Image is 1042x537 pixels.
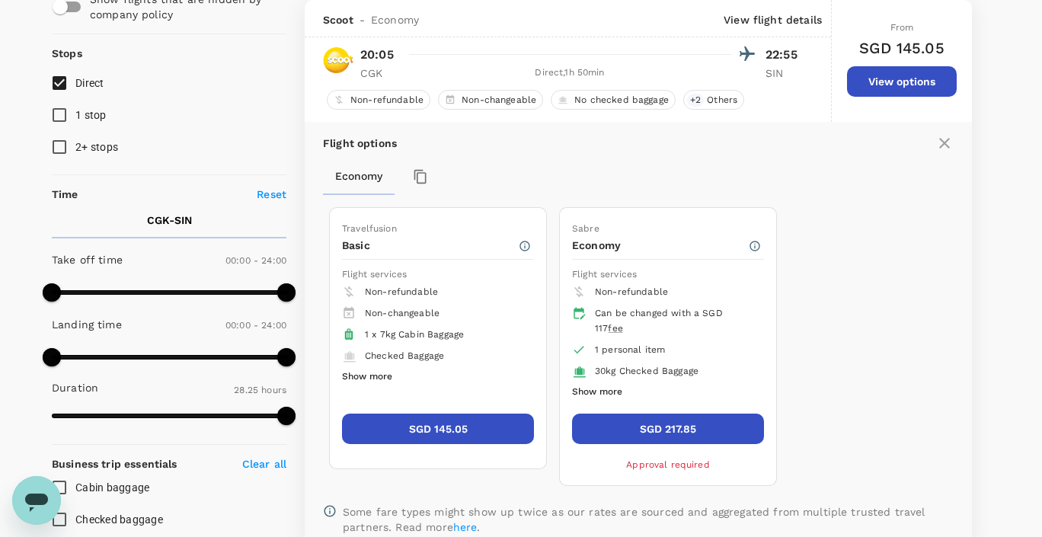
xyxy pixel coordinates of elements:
[455,94,542,107] span: Non-changeable
[687,94,704,107] span: + 2
[847,66,957,97] button: View options
[595,306,752,337] div: Can be changed with a SGD 117
[75,141,118,153] span: 2+ stops
[572,238,748,253] p: Economy
[365,308,439,318] span: Non-changeable
[365,329,464,340] span: 1 x 7kg Cabin Baggage
[225,320,286,331] span: 00:00 - 24:00
[234,385,286,395] span: 28.25 hours
[766,46,804,64] p: 22:55
[75,109,107,121] span: 1 stop
[608,323,622,334] span: fee
[342,223,397,234] span: Travelfusion
[595,286,668,297] span: Non-refundable
[323,136,397,151] p: Flight options
[683,90,744,110] div: +2Others
[344,94,430,107] span: Non-refundable
[890,22,914,33] span: From
[342,269,407,280] span: Flight services
[568,94,675,107] span: No checked baggage
[12,476,61,525] iframe: Button to launch messaging window
[572,223,599,234] span: Sabre
[724,12,822,27] p: View flight details
[572,269,637,280] span: Flight services
[353,12,371,27] span: -
[572,382,622,402] button: Show more
[365,350,444,361] span: Checked Baggage
[408,66,732,81] div: Direct , 1h 50min
[365,286,438,297] span: Non-refundable
[342,238,518,253] p: Basic
[52,47,82,59] strong: Stops
[323,158,395,195] button: Economy
[225,255,286,266] span: 00:00 - 24:00
[257,187,286,202] p: Reset
[52,317,122,332] p: Landing time
[327,90,430,110] div: Non-refundable
[147,213,192,228] p: CGK - SIN
[551,90,676,110] div: No checked baggage
[52,187,78,202] p: Time
[75,481,149,494] span: Cabin baggage
[572,414,764,444] button: SGD 217.85
[342,367,392,387] button: Show more
[75,513,163,526] span: Checked baggage
[766,66,804,81] p: SIN
[595,366,698,376] span: 30kg Checked Baggage
[52,380,98,395] p: Duration
[701,94,743,107] span: Others
[360,46,394,64] p: 20:05
[323,12,353,27] span: Scoot
[595,344,665,355] span: 1 personal item
[859,36,945,60] h6: SGD 145.05
[342,414,534,444] button: SGD 145.05
[626,459,710,470] span: Approval required
[75,77,104,89] span: Direct
[343,504,954,535] p: Some fare types might show up twice as our rates are sourced and aggregated from multiple trusted...
[242,456,286,471] p: Clear all
[438,90,543,110] div: Non-changeable
[371,12,419,27] span: Economy
[360,66,398,81] p: CGK
[323,45,353,75] img: TR
[52,252,123,267] p: Take off time
[52,458,177,470] strong: Business trip essentials
[453,521,478,533] a: here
